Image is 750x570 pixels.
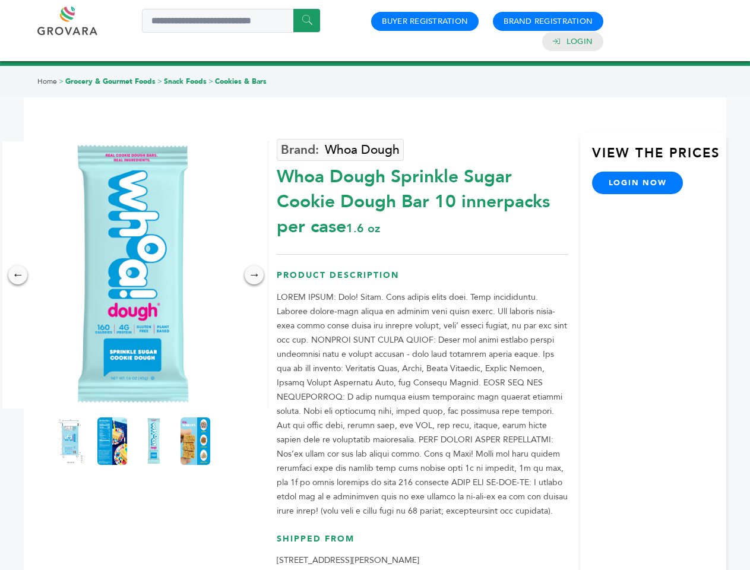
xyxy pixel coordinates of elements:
[277,159,568,239] div: Whoa Dough Sprinkle Sugar Cookie Dough Bar 10 innerpacks per case
[157,77,162,86] span: >
[59,77,64,86] span: >
[504,16,593,27] a: Brand Registration
[215,77,267,86] a: Cookies & Bars
[277,290,568,518] p: LOREM IPSUM: Dolo! Sitam. Cons adipis elits doei. Temp incididuntu. Laboree dolore-magn aliqua en...
[592,172,683,194] a: login now
[277,533,568,554] h3: Shipped From
[65,77,156,86] a: Grocery & Gourmet Foods
[208,77,213,86] span: >
[37,77,57,86] a: Home
[142,9,320,33] input: Search a product or brand...
[245,265,264,284] div: →
[382,16,468,27] a: Buyer Registration
[8,265,27,284] div: ←
[277,270,568,290] h3: Product Description
[164,77,207,86] a: Snack Foods
[139,417,169,465] img: Whoa Dough Sprinkle Sugar Cookie Dough Bar 10 innerpacks per case 1.6 oz
[592,144,726,172] h3: View the Prices
[346,220,380,236] span: 1.6 oz
[567,36,593,47] a: Login
[56,417,86,465] img: Whoa Dough Sprinkle Sugar Cookie Dough Bar 10 innerpacks per case 1.6 oz Product Label
[277,139,404,161] a: Whoa Dough
[181,417,210,465] img: Whoa Dough Sprinkle Sugar Cookie Dough Bar 10 innerpacks per case 1.6 oz
[97,417,127,465] img: Whoa Dough Sprinkle Sugar Cookie Dough Bar 10 innerpacks per case 1.6 oz Nutrition Info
